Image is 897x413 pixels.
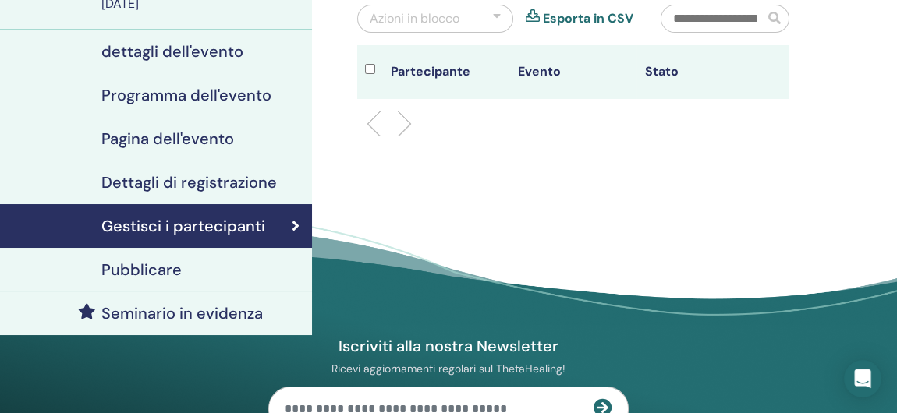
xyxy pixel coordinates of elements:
[101,86,271,104] h4: Programma dell'evento
[370,9,459,28] div: Azioni in blocco
[101,217,265,235] h4: Gestisci i partecipanti
[383,45,510,99] th: Partecipante
[543,9,633,28] a: Esporta in CSV
[268,336,629,356] h4: Iscriviti alla nostra Newsletter
[510,45,637,99] th: Evento
[636,45,764,99] th: Stato
[101,129,234,148] h4: Pagina dell'evento
[268,362,629,376] p: Ricevi aggiornamenti regolari sul ThetaHealing!
[101,42,243,61] h4: dettagli dell'evento
[101,304,263,323] h4: Seminario in evidenza
[844,360,881,397] div: Apri Intercom Messenger
[101,173,277,192] h4: Dettagli di registrazione
[101,260,182,279] h4: Pubblicare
